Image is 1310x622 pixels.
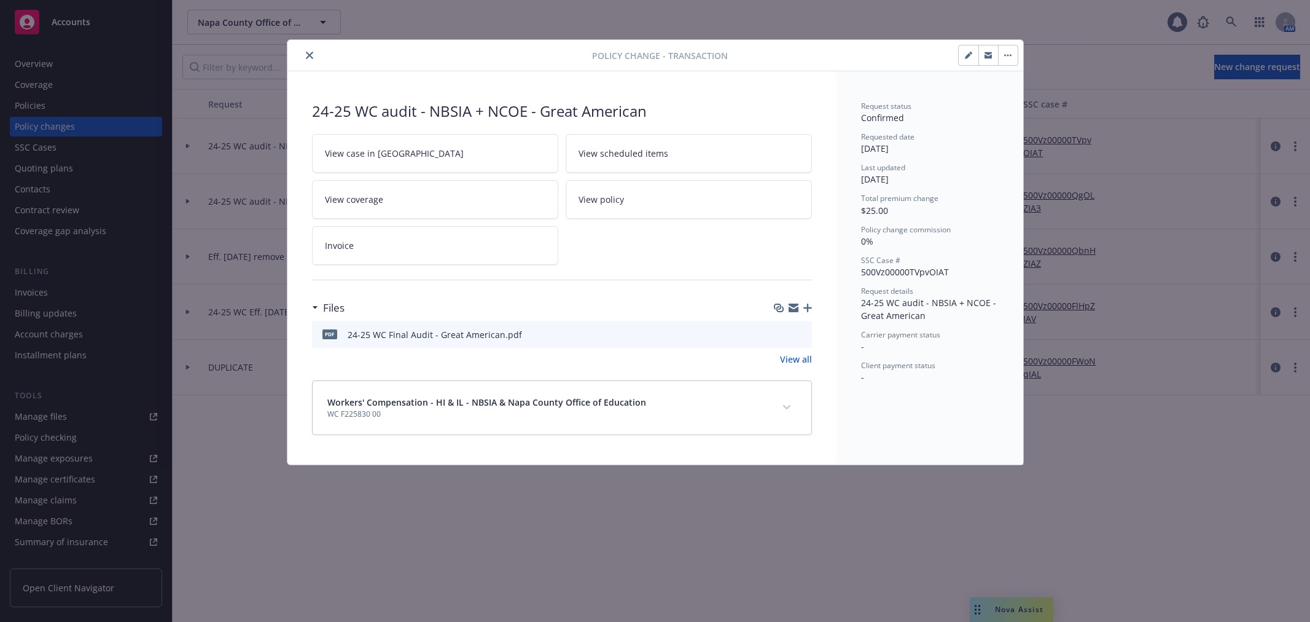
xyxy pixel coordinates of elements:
div: Files [312,300,345,316]
span: Request details [861,286,913,296]
div: 24-25 WC Final Audit - Great American.pdf [348,328,522,341]
span: 24-25 WC audit - NBSIA + NCOE - Great American [861,297,999,321]
span: [DATE] [861,143,889,154]
span: View scheduled items [579,147,668,160]
a: View policy [566,180,812,219]
span: - [861,371,864,383]
span: - [861,341,864,352]
button: close [302,48,317,63]
span: Invoice [325,239,354,252]
div: Workers' Compensation - HI & IL - NBSIA & Napa County Office of EducationWC F225830 00expand content [313,381,811,435]
span: Workers' Compensation - HI & IL - NBSIA & Napa County Office of Education [327,396,646,409]
span: View policy [579,193,624,206]
span: Carrier payment status [861,329,940,340]
span: pdf [322,329,337,339]
span: Policy change - Transaction [592,49,728,62]
span: Total premium change [861,193,938,203]
span: 500Vz00000TVpvOIAT [861,266,949,278]
a: View case in [GEOGRAPHIC_DATA] [312,134,558,173]
a: Invoice [312,226,558,265]
span: Confirmed [861,112,904,124]
span: $25.00 [861,205,888,216]
a: View scheduled items [566,134,812,173]
span: Policy change commission [861,224,951,235]
h3: Files [323,300,345,316]
button: expand content [777,398,797,417]
span: Last updated [861,162,905,173]
button: preview file [796,328,807,341]
span: Requested date [861,132,914,142]
span: [DATE] [861,173,889,185]
button: download file [776,328,786,341]
span: Request status [861,101,911,111]
span: View coverage [325,193,383,206]
span: SSC Case # [861,255,900,266]
div: 24-25 WC audit - NBSIA + NCOE - Great American [312,101,812,122]
a: View coverage [312,180,558,219]
span: View case in [GEOGRAPHIC_DATA] [325,147,464,160]
span: 0% [861,235,873,247]
a: View all [780,353,812,366]
span: Client payment status [861,360,935,371]
span: WC F225830 00 [327,409,646,420]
